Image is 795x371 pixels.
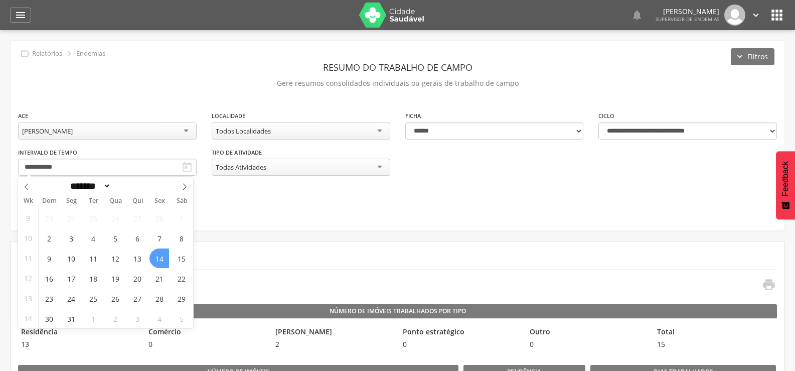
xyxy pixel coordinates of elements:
[24,309,32,328] span: 14
[212,112,245,120] label: Localidade
[781,161,790,196] span: Feedback
[405,112,421,120] label: Ficha
[39,269,59,288] span: Março 16, 2025
[61,289,81,308] span: Março 24, 2025
[82,198,104,204] span: Ter
[127,208,147,228] span: Fevereiro 27, 2025
[149,289,169,308] span: Março 28, 2025
[400,339,522,349] span: 0
[39,208,59,228] span: Fevereiro 23, 2025
[149,198,171,204] span: Sex
[216,163,266,172] div: Todas Atividades
[172,249,191,268] span: Março 15, 2025
[145,339,268,349] span: 0
[127,289,147,308] span: Março 27, 2025
[149,208,169,228] span: Fevereiro 28, 2025
[776,151,795,219] button: Feedback - Mostrar pesquisa
[127,228,147,248] span: Março 6, 2025
[149,309,169,328] span: Abril 4, 2025
[656,16,719,23] span: Supervisor de Endemias
[18,304,777,318] legend: Número de Imóveis Trabalhados por Tipo
[61,309,81,328] span: Março 31, 2025
[171,198,193,204] span: Sáb
[127,269,147,288] span: Março 20, 2025
[127,309,147,328] span: Abril 3, 2025
[172,208,191,228] span: Março 1, 2025
[61,208,81,228] span: Fevereiro 24, 2025
[105,208,125,228] span: Fevereiro 26, 2025
[527,339,649,349] span: 0
[24,249,32,268] span: 11
[39,289,59,308] span: Março 23, 2025
[83,249,103,268] span: Março 11, 2025
[127,198,149,204] span: Qui
[83,228,103,248] span: Março 4, 2025
[731,48,774,65] button: Filtros
[272,339,395,349] span: 2
[149,228,169,248] span: Março 7, 2025
[61,228,81,248] span: Março 3, 2025
[18,112,28,120] label: ACE
[149,249,169,268] span: Março 14, 2025
[656,8,719,15] p: [PERSON_NAME]
[64,48,75,59] i: 
[61,249,81,268] span: Março 10, 2025
[181,161,193,173] i: 
[18,58,777,76] header: Resumo do Trabalho de Campo
[527,327,649,338] legend: Outro
[22,127,73,136] div: [PERSON_NAME]
[24,228,32,248] span: 10
[149,269,169,288] span: Março 21, 2025
[750,10,761,21] i: 
[400,327,522,338] legend: Ponto estratégico
[145,327,268,338] legend: Comércio
[216,127,271,136] div: Todos Localidades
[105,228,125,248] span: Março 5, 2025
[18,339,140,349] span: 13
[105,249,125,268] span: Março 12, 2025
[631,5,643,26] a: 
[24,269,32,288] span: 12
[105,309,125,328] span: Abril 2, 2025
[172,269,191,288] span: Março 22, 2025
[272,327,395,338] legend: [PERSON_NAME]
[111,181,144,191] input: Year
[32,50,62,58] p: Relatórios
[67,181,111,191] select: Month
[127,249,147,268] span: Março 13, 2025
[24,208,32,228] span: 9
[60,198,82,204] span: Seg
[39,249,59,268] span: Março 9, 2025
[654,327,776,338] legend: Total
[631,9,643,21] i: 
[18,194,38,208] span: Wk
[654,339,776,349] span: 15
[212,149,262,157] label: Tipo de Atividade
[18,76,777,90] p: Gere resumos consolidados individuais ou gerais de trabalho de campo
[18,149,77,157] label: Intervalo de Tempo
[10,8,31,23] a: 
[105,289,125,308] span: Março 26, 2025
[76,50,105,58] p: Endemias
[598,112,614,120] label: Ciclo
[104,198,126,204] span: Qua
[750,5,761,26] a: 
[172,289,191,308] span: Março 29, 2025
[83,208,103,228] span: Fevereiro 25, 2025
[762,278,776,292] i: 
[83,289,103,308] span: Março 25, 2025
[39,309,59,328] span: Março 30, 2025
[172,309,191,328] span: Abril 5, 2025
[172,228,191,248] span: Março 8, 2025
[105,269,125,288] span: Março 19, 2025
[769,7,785,23] i: 
[24,289,32,308] span: 13
[20,48,31,59] i: 
[83,309,103,328] span: Abril 1, 2025
[39,228,59,248] span: Março 2, 2025
[38,198,60,204] span: Dom
[18,327,140,338] legend: Residência
[756,278,776,294] a: 
[83,269,103,288] span: Março 18, 2025
[61,269,81,288] span: Março 17, 2025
